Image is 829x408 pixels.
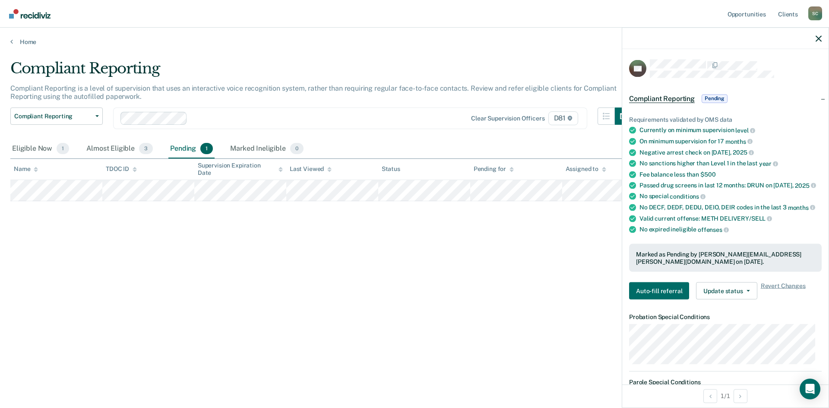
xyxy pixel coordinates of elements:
span: Compliant Reporting [14,113,92,120]
div: No sanctions higher than Level 1 in the last [639,160,822,168]
span: 3 [139,143,153,154]
div: Name [14,165,38,173]
span: D81 [548,111,578,125]
span: offenses [698,226,729,233]
span: Compliant Reporting [629,94,695,103]
div: Currently on minimum supervision [639,127,822,134]
div: Compliant Reporting [10,60,632,84]
a: Navigate to form link [629,282,693,300]
span: Revert Changes [761,282,806,300]
div: Passed drug screens in last 12 months: DRUN on [DATE], [639,181,822,189]
div: No expired ineligible [639,226,822,234]
div: Fee balance less than [639,171,822,178]
div: Requirements validated by OMS data [629,116,822,123]
div: 1 / 1 [622,384,829,407]
dt: Parole Special Conditions [629,378,822,386]
div: Supervision Expiration Date [198,162,283,177]
div: No special [639,193,822,200]
div: Negative arrest check on [DATE], [639,149,822,156]
div: Clear supervision officers [471,115,544,122]
div: Assigned to [566,165,606,173]
span: months [725,138,753,145]
button: Profile dropdown button [808,6,822,20]
div: Last Viewed [290,165,332,173]
div: Pending for [474,165,514,173]
div: Open Intercom Messenger [800,379,820,399]
span: 2025 [733,149,753,156]
span: Pending [702,94,728,103]
span: 1 [57,143,69,154]
span: DELIVERY/SELL [720,215,772,222]
div: TDOC ID [106,165,137,173]
span: conditions [670,193,705,200]
div: Pending [168,139,215,158]
span: level [735,127,755,134]
button: Previous Opportunity [703,389,717,403]
div: Almost Eligible [85,139,155,158]
span: 0 [290,143,304,154]
a: Home [10,38,819,46]
span: 1 [200,143,213,154]
span: year [759,160,778,167]
div: Marked as Pending by [PERSON_NAME][EMAIL_ADDRESS][PERSON_NAME][DOMAIN_NAME] on [DATE]. [636,250,815,265]
div: Eligible Now [10,139,71,158]
div: Status [382,165,400,173]
div: S C [808,6,822,20]
div: On minimum supervision for 17 [639,137,822,145]
div: Marked Ineligible [228,139,305,158]
span: $500 [700,171,715,177]
span: months [788,204,815,211]
dt: Probation Special Conditions [629,313,822,321]
p: Compliant Reporting is a level of supervision that uses an interactive voice recognition system, ... [10,84,616,101]
img: Recidiviz [9,9,51,19]
button: Update status [696,282,757,300]
div: Compliant ReportingPending [622,85,829,112]
div: Valid current offense: METH [639,215,822,222]
div: No DECF, DEDF, DEDU, DEIO, DEIR codes in the last 3 [639,203,822,211]
button: Next Opportunity [734,389,747,403]
button: Auto-fill referral [629,282,689,300]
span: 2025 [795,182,816,189]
